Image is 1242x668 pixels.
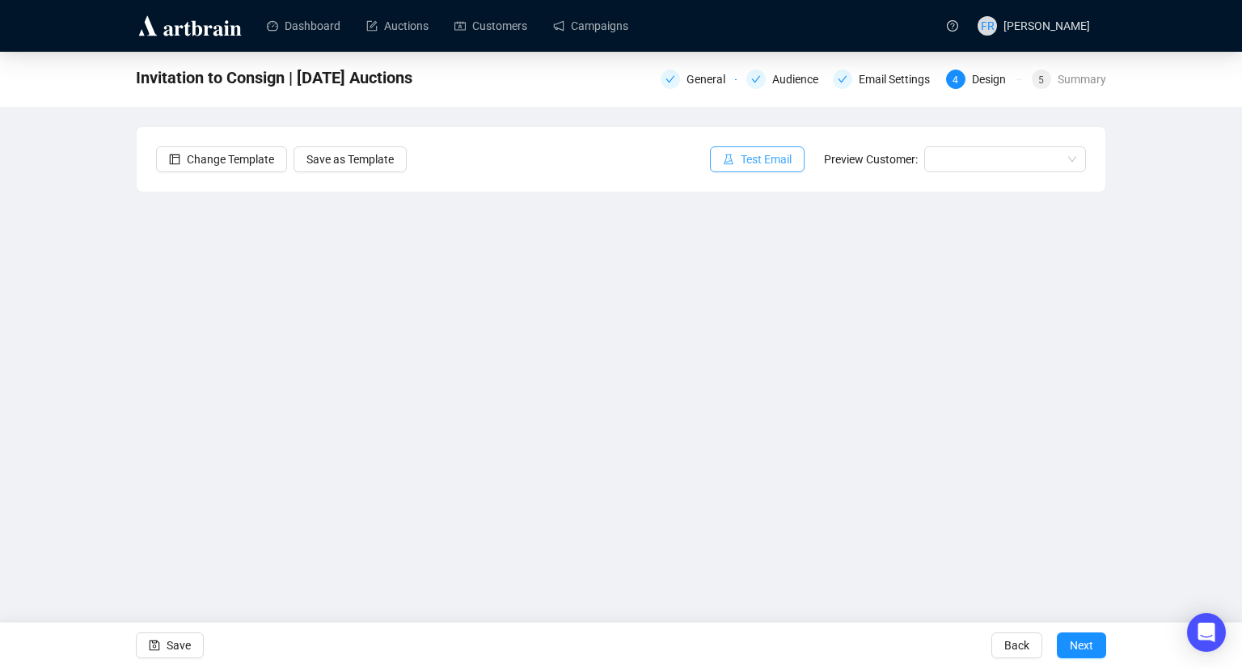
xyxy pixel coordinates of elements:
span: check [665,74,675,84]
button: Save as Template [294,146,407,172]
span: Next [1070,623,1093,668]
span: Change Template [187,150,274,168]
button: Test Email [710,146,805,172]
span: Save as Template [306,150,394,168]
span: Invitation to Consign | November 2025 Auctions [136,65,412,91]
span: Test Email [741,150,792,168]
button: Save [136,632,204,658]
img: logo [136,13,244,39]
span: 4 [953,74,958,86]
span: layout [169,154,180,165]
div: Open Intercom Messenger [1187,613,1226,652]
a: Auctions [366,5,429,47]
span: check [838,74,847,84]
button: Next [1057,632,1106,658]
span: [PERSON_NAME] [1003,19,1090,32]
span: FR [981,17,995,35]
div: Email Settings [859,70,940,89]
span: 5 [1038,74,1044,86]
span: question-circle [947,20,958,32]
span: check [751,74,761,84]
div: Summary [1058,70,1106,89]
div: Design [972,70,1016,89]
span: save [149,640,160,651]
a: Campaigns [553,5,628,47]
div: General [661,70,737,89]
span: Preview Customer: [824,153,918,166]
button: Change Template [156,146,287,172]
div: 4Design [946,70,1022,89]
div: Email Settings [833,70,936,89]
div: General [686,70,735,89]
a: Dashboard [267,5,340,47]
span: Save [167,623,191,668]
a: Customers [454,5,527,47]
span: Back [1004,623,1029,668]
div: Audience [772,70,828,89]
div: Audience [746,70,822,89]
div: 5Summary [1032,70,1106,89]
button: Back [991,632,1042,658]
span: experiment [723,154,734,165]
